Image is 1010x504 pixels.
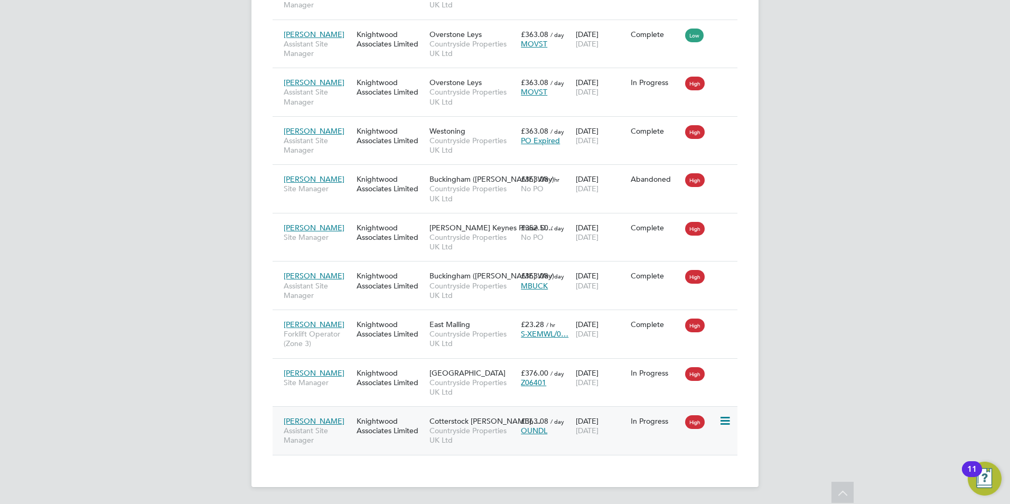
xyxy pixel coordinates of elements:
div: [DATE] [573,363,628,393]
span: / day [550,417,564,425]
span: £363.08 [521,174,548,184]
span: No PO [521,232,544,242]
span: High [685,319,705,332]
div: [DATE] [573,121,628,151]
div: Abandoned [631,174,680,184]
span: Assistant Site Manager [284,136,351,155]
span: MOVST [521,39,547,49]
span: Assistant Site Manager [284,87,351,106]
span: / day [550,79,564,87]
span: High [685,270,705,284]
a: [PERSON_NAME]Site ManagerKnightwood Associates Limited[GEOGRAPHIC_DATA]Countryside Properties UK ... [281,362,737,371]
div: Knightwood Associates Limited [354,121,427,151]
div: [DATE] [573,72,628,102]
span: £363.08 [521,271,548,281]
span: [DATE] [576,281,598,291]
span: / hr [550,175,559,183]
div: [DATE] [573,24,628,54]
span: £352.50 [521,223,548,232]
span: Countryside Properties UK Ltd [429,136,516,155]
div: [DATE] [573,218,628,247]
span: Countryside Properties UK Ltd [429,378,516,397]
div: Knightwood Associates Limited [354,24,427,54]
span: Countryside Properties UK Ltd [429,426,516,445]
a: [PERSON_NAME]Assistant Site ManagerKnightwood Associates LimitedBuckingham ([PERSON_NAME] Way)Cou... [281,265,737,274]
span: High [685,367,705,381]
span: [PERSON_NAME] [284,416,344,426]
div: [DATE] [573,169,628,199]
a: [PERSON_NAME]Assistant Site ManagerKnightwood Associates LimitedWestoningCountryside Properties U... [281,120,737,129]
span: [DATE] [576,426,598,435]
span: Countryside Properties UK Ltd [429,184,516,203]
span: High [685,415,705,429]
span: Buckingham ([PERSON_NAME] Way) [429,271,554,281]
span: Assistant Site Manager [284,281,351,300]
span: / day [550,224,564,232]
span: [PERSON_NAME] [284,223,344,232]
span: £363.08 [521,78,548,87]
a: [PERSON_NAME]Forklift Operator (Zone 3)Knightwood Associates LimitedEast MallingCountryside Prope... [281,314,737,323]
div: [DATE] [573,266,628,295]
div: In Progress [631,416,680,426]
div: 11 [967,469,977,483]
div: Knightwood Associates Limited [354,218,427,247]
span: S-XEMWL/0… [521,329,568,339]
span: High [685,125,705,139]
div: Complete [631,320,680,329]
div: Knightwood Associates Limited [354,314,427,344]
span: Site Manager [284,184,351,193]
span: [DATE] [576,378,598,387]
span: / day [550,369,564,377]
span: [GEOGRAPHIC_DATA] [429,368,506,378]
span: Countryside Properties UK Ltd [429,87,516,106]
span: High [685,173,705,187]
div: Knightwood Associates Limited [354,363,427,393]
span: £376.00 [521,368,548,378]
span: £363.08 [521,126,548,136]
div: [DATE] [573,314,628,344]
span: OUNDL [521,426,547,435]
a: [PERSON_NAME]Site ManagerKnightwood Associates LimitedBuckingham ([PERSON_NAME] Way)Countryside P... [281,169,737,178]
span: / day [550,272,564,280]
span: / day [550,31,564,39]
a: [PERSON_NAME]Assistant Site ManagerKnightwood Associates LimitedOverstone LeysCountryside Propert... [281,24,737,33]
span: [PERSON_NAME] [284,271,344,281]
div: Complete [631,271,680,281]
a: [PERSON_NAME]Assistant Site ManagerKnightwood Associates LimitedCotterstock [PERSON_NAME],…Countr... [281,410,737,419]
span: Forklift Operator (Zone 3) [284,329,351,348]
span: Assistant Site Manager [284,426,351,445]
span: Overstone Leys [429,78,482,87]
span: £363.08 [521,416,548,426]
span: Assistant Site Manager [284,39,351,58]
div: In Progress [631,78,680,87]
span: £23.28 [521,320,544,329]
span: [DATE] [576,232,598,242]
span: MBUCK [521,281,548,291]
div: In Progress [631,368,680,378]
span: Z06401 [521,378,546,387]
span: Countryside Properties UK Ltd [429,281,516,300]
span: East Malling [429,320,470,329]
button: Open Resource Center, 11 new notifications [968,462,1002,496]
span: Overstone Leys [429,30,482,39]
span: High [685,222,705,236]
div: Knightwood Associates Limited [354,169,427,199]
span: Low [685,29,704,42]
span: / hr [546,321,555,329]
span: [PERSON_NAME] [284,78,344,87]
span: Cotterstock [PERSON_NAME],… [429,416,541,426]
span: [DATE] [576,136,598,145]
span: Countryside Properties UK Ltd [429,329,516,348]
span: PO Expired [521,136,560,145]
span: High [685,77,705,90]
div: Knightwood Associates Limited [354,266,427,295]
div: Complete [631,126,680,136]
span: £363.08 [521,30,548,39]
div: Complete [631,223,680,232]
span: [PERSON_NAME] [284,174,344,184]
span: No PO [521,184,544,193]
span: MOVST [521,87,547,97]
div: Knightwood Associates Limited [354,411,427,441]
span: [DATE] [576,39,598,49]
span: Site Manager [284,378,351,387]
